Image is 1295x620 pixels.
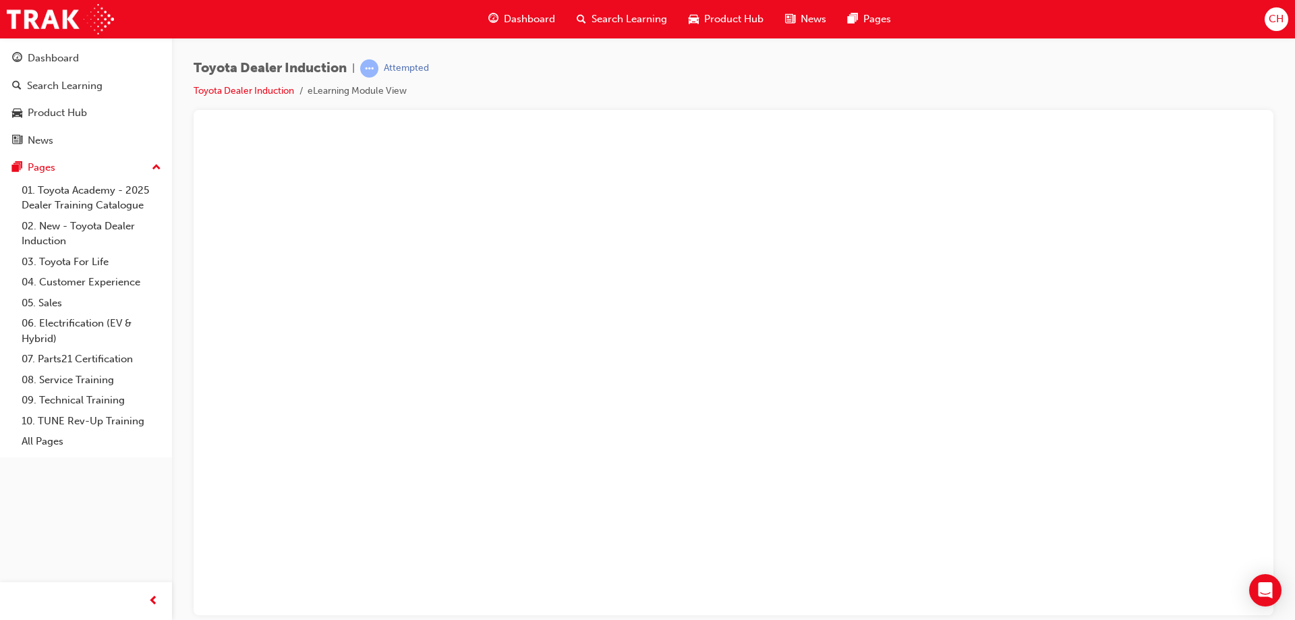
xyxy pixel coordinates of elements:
span: car-icon [689,11,699,28]
button: Pages [5,155,167,180]
span: Pages [863,11,891,27]
button: CH [1265,7,1288,31]
span: news-icon [12,135,22,147]
span: guage-icon [488,11,498,28]
span: search-icon [12,80,22,92]
button: DashboardSearch LearningProduct HubNews [5,43,167,155]
span: car-icon [12,107,22,119]
a: 08. Service Training [16,370,167,391]
a: 10. TUNE Rev-Up Training [16,411,167,432]
span: CH [1269,11,1284,27]
a: search-iconSearch Learning [566,5,678,33]
span: News [801,11,826,27]
div: Open Intercom Messenger [1249,574,1282,607]
span: news-icon [785,11,795,28]
span: up-icon [152,159,161,177]
a: news-iconNews [774,5,837,33]
img: Trak [7,4,114,34]
span: Dashboard [504,11,555,27]
li: eLearning Module View [308,84,407,99]
span: | [352,61,355,76]
a: Product Hub [5,101,167,125]
div: Pages [28,160,55,175]
div: Search Learning [27,78,103,94]
span: guage-icon [12,53,22,65]
span: pages-icon [12,162,22,174]
a: All Pages [16,431,167,452]
span: learningRecordVerb_ATTEMPT-icon [360,59,378,78]
span: Search Learning [592,11,667,27]
a: 09. Technical Training [16,390,167,411]
a: 01. Toyota Academy - 2025 Dealer Training Catalogue [16,180,167,216]
a: 04. Customer Experience [16,272,167,293]
a: car-iconProduct Hub [678,5,774,33]
a: 05. Sales [16,293,167,314]
a: Search Learning [5,74,167,98]
div: Dashboard [28,51,79,66]
a: 03. Toyota For Life [16,252,167,273]
a: guage-iconDashboard [478,5,566,33]
div: Product Hub [28,105,87,121]
a: Toyota Dealer Induction [194,85,294,96]
span: prev-icon [148,593,159,610]
a: 06. Electrification (EV & Hybrid) [16,313,167,349]
div: News [28,133,53,148]
span: Toyota Dealer Induction [194,61,347,76]
a: Dashboard [5,46,167,71]
span: search-icon [577,11,586,28]
a: 02. New - Toyota Dealer Induction [16,216,167,252]
a: News [5,128,167,153]
span: pages-icon [848,11,858,28]
a: 07. Parts21 Certification [16,349,167,370]
a: pages-iconPages [837,5,902,33]
div: Attempted [384,62,429,75]
span: Product Hub [704,11,764,27]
